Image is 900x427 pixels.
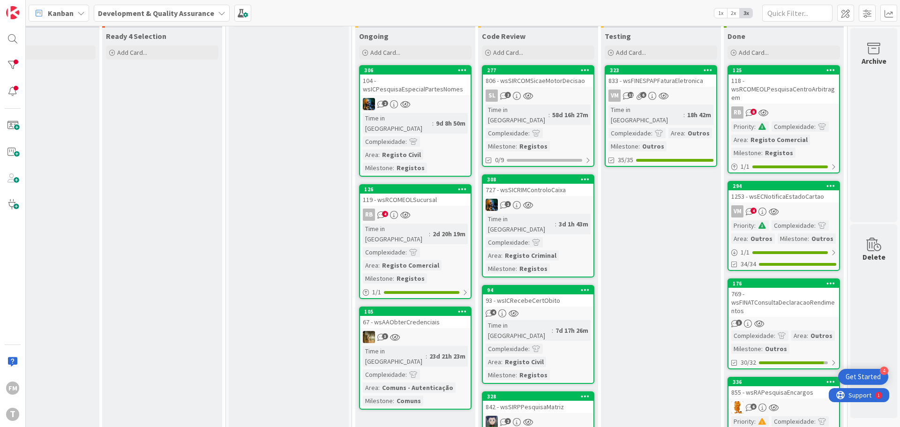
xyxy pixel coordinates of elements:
[605,65,717,167] a: 323833 - wsFINESPAPFaturaEletronicaVMTime in [GEOGRAPHIC_DATA]:18h 42mComplexidade:Area:OutrosMil...
[728,279,839,288] div: 176
[378,260,380,270] span: :
[359,31,389,41] span: Ongoing
[727,31,745,41] span: Done
[774,330,775,341] span: :
[378,382,380,393] span: :
[363,247,405,257] div: Complexidade
[482,285,594,384] a: 9493 - wsICRecebeCertObitoTime in [GEOGRAPHIC_DATA]:7d 17h 26mComplexidade:Area:Registo CivilMile...
[814,220,816,231] span: :
[363,150,378,160] div: Area
[363,163,393,173] div: Milestone
[360,286,471,298] div: 1/1
[608,105,683,125] div: Time in [GEOGRAPHIC_DATA]
[750,404,757,410] span: 6
[731,416,754,427] div: Priority
[363,113,432,134] div: Time in [GEOGRAPHIC_DATA]
[486,344,528,354] div: Complexidade
[501,357,502,367] span: :
[606,75,716,87] div: 833 - wsFINESPAPFaturaEletronica
[778,233,808,244] div: Milestone
[483,90,593,102] div: SL
[731,344,761,354] div: Milestone
[838,369,888,385] div: Open Get Started checklist, remaining modules: 4
[728,401,839,413] div: RL
[20,1,43,13] span: Support
[505,418,511,424] span: 2
[359,184,472,299] a: 126119 - wsRCOMEOLSucursalRBTime in [GEOGRAPHIC_DATA]:2d 20h 19mComplexidade:Area:Registo Comerci...
[364,308,471,315] div: 105
[486,90,498,102] div: SL
[502,250,559,261] div: Registo Criminal
[363,209,375,221] div: RB
[483,175,593,184] div: 308
[394,396,423,406] div: Comuns
[638,141,640,151] span: :
[733,67,839,74] div: 125
[731,233,747,244] div: Area
[731,148,761,158] div: Milestone
[728,182,839,202] div: 2941253 - wsECNotificaEstadoCartao
[360,75,471,95] div: 104 - wsICPesquisaEspecialPartesNomes
[731,205,743,217] div: VM
[555,219,556,229] span: :
[772,121,814,132] div: Complexidade
[486,237,528,247] div: Complexidade
[363,346,426,367] div: Time in [GEOGRAPHIC_DATA]
[606,66,716,87] div: 323833 - wsFINESPAPFaturaEletronica
[728,288,839,317] div: 769 - wsFINATConsultaDeclaracaoRendimentos
[382,100,388,106] span: 2
[728,75,839,104] div: 118 - wsRCOMEOLPesquisaCentroArbitragem
[483,75,593,87] div: 806 - wsSIRCOMSicaeMotorDecisao
[363,396,393,406] div: Milestone
[486,320,552,341] div: Time in [GEOGRAPHIC_DATA]
[380,382,456,393] div: Comuns - Autenticação
[360,66,471,75] div: 306
[495,155,504,165] span: 0/9
[363,98,375,110] img: JC
[493,48,523,57] span: Add Card...
[360,185,471,194] div: 126
[48,7,74,19] span: Kanban
[772,220,814,231] div: Complexidade
[728,190,839,202] div: 1253 - wsECNotificaEstadoCartao
[728,378,839,386] div: 336
[846,372,881,382] div: Get Started
[552,325,553,336] span: :
[640,92,646,98] span: 6
[487,67,593,74] div: 277
[502,357,546,367] div: Registo Civil
[728,182,839,190] div: 294
[483,66,593,75] div: 277
[741,162,750,172] span: 1 / 1
[363,382,378,393] div: Area
[483,199,593,211] div: JC
[736,320,742,326] span: 3
[731,401,743,413] img: RL
[608,128,651,138] div: Complexidade
[359,307,472,410] a: 10567 - wsAAObterCredenciaisJCTime in [GEOGRAPHIC_DATA]:23d 21h 23mComplexidade:Area:Comuns - Aut...
[363,260,378,270] div: Area
[486,214,555,234] div: Time in [GEOGRAPHIC_DATA]
[483,286,593,307] div: 9493 - wsICRecebeCertObito
[517,370,550,380] div: Registos
[427,351,468,361] div: 23d 21h 23m
[741,259,756,269] span: 34/34
[807,330,808,341] span: :
[393,163,394,173] span: :
[363,224,429,244] div: Time in [GEOGRAPHIC_DATA]
[556,219,591,229] div: 3d 1h 43m
[486,105,548,125] div: Time in [GEOGRAPHIC_DATA]
[608,141,638,151] div: Milestone
[733,183,839,189] div: 294
[483,392,593,413] div: 328842 - wsSIRPPesquisaMatriz
[482,65,594,167] a: 277806 - wsSIRCOMSicaeMotorDecisaoSLTime in [GEOGRAPHIC_DATA]:58d 16h 27mComplexidade:Milestone:R...
[608,90,621,102] div: VM
[747,135,748,145] span: :
[728,279,839,317] div: 176769 - wsFINATConsultaDeclaracaoRendimentos
[360,331,471,343] div: JC
[360,316,471,328] div: 67 - wsAAObterCredenciais
[728,66,839,75] div: 125
[482,174,594,277] a: 308727 - wsSICRIMControloCaixaJCTime in [GEOGRAPHIC_DATA]:3d 1h 43mComplexidade:Area:Registo Crim...
[486,141,516,151] div: Milestone
[553,325,591,336] div: 7d 17h 26m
